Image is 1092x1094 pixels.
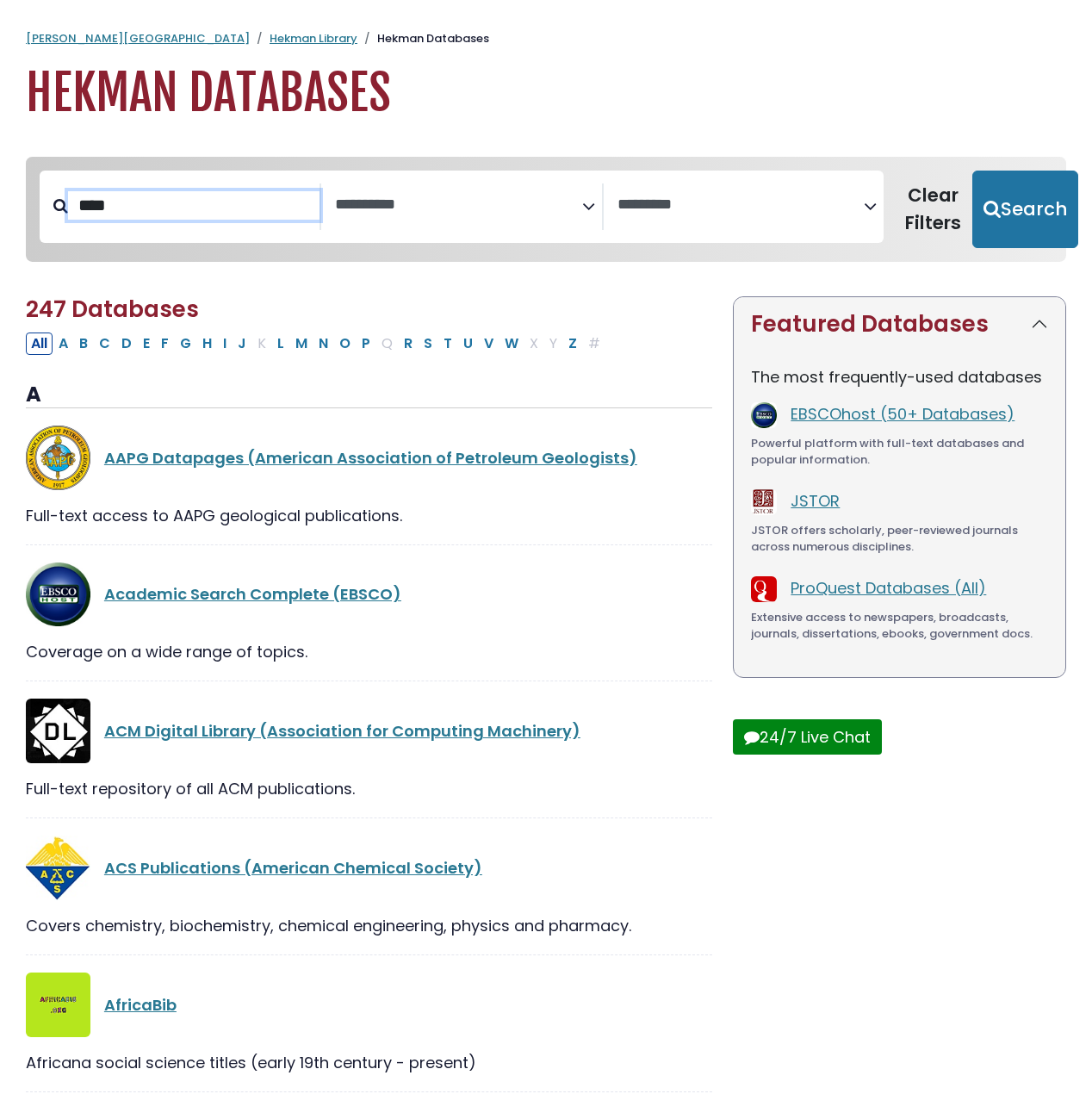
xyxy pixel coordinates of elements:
div: Powerful platform with full-text databases and popular information. [751,435,1048,469]
button: Filter Results S [419,333,437,355]
a: [PERSON_NAME][GEOGRAPHIC_DATA] [26,30,250,47]
p: The most frequently-used databases [751,365,1048,388]
textarea: Search [617,196,864,214]
button: Filter Results F [156,333,174,355]
a: Academic Search Complete (EBSCO) [104,583,401,605]
a: ProQuest Databases (All) [791,577,986,599]
h1: Hekman Databases [26,65,1066,122]
button: Filter Results V [479,333,499,355]
div: Covers chemistry, biochemistry, chemical engineering, physics and pharmacy. [26,914,712,937]
div: Full-text access to AAPG geological publications. [26,504,712,527]
div: Africana social science titles (early 19th century - present) [26,1051,712,1074]
a: AfricaBib [104,994,177,1016]
button: Filter Results L [272,333,289,355]
a: AAPG Datapages (American Association of Petroleum Geologists) [104,447,637,469]
a: EBSCOhost (50+ Databases) [791,403,1014,425]
button: Filter Results C [94,333,115,355]
h3: A [26,382,712,408]
div: Coverage on a wide range of topics. [26,640,712,663]
button: Filter Results W [499,333,524,355]
button: Filter Results H [197,333,217,355]
button: Filter Results R [399,333,418,355]
button: Filter Results J [233,333,251,355]
button: Featured Databases [734,297,1065,351]
button: Filter Results E [138,333,155,355]
button: Filter Results U [458,333,478,355]
nav: breadcrumb [26,30,1066,47]
a: Hekman Library [270,30,357,47]
button: Filter Results I [218,333,232,355]
button: Filter Results P [357,333,375,355]
button: Filter Results G [175,333,196,355]
button: Clear Filters [894,171,972,248]
input: Search database by title or keyword [68,191,320,220]
button: Filter Results O [334,333,356,355]
button: Filter Results D [116,333,137,355]
div: Alpha-list to filter by first letter of database name [26,332,607,353]
button: Filter Results N [313,333,333,355]
a: ACS Publications (American Chemical Society) [104,857,482,879]
button: Filter Results M [290,333,313,355]
a: ACM Digital Library (Association for Computing Machinery) [104,720,580,742]
button: 24/7 Live Chat [733,719,882,755]
div: Full-text repository of all ACM publications. [26,777,712,800]
li: Hekman Databases [357,30,489,47]
div: JSTOR offers scholarly, peer-reviewed journals across numerous disciplines. [751,522,1048,556]
button: Submit for Search Results [972,171,1078,248]
nav: Search filters [26,157,1066,262]
button: Filter Results A [53,333,73,355]
button: Filter Results T [438,333,457,355]
a: JSTOR [791,490,840,512]
button: Filter Results Z [563,333,582,355]
div: Extensive access to newspapers, broadcasts, journals, dissertations, ebooks, government docs. [751,609,1048,643]
textarea: Search [335,196,581,214]
button: All [26,333,53,355]
span: 247 Databases [26,294,199,325]
button: Filter Results B [74,333,93,355]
